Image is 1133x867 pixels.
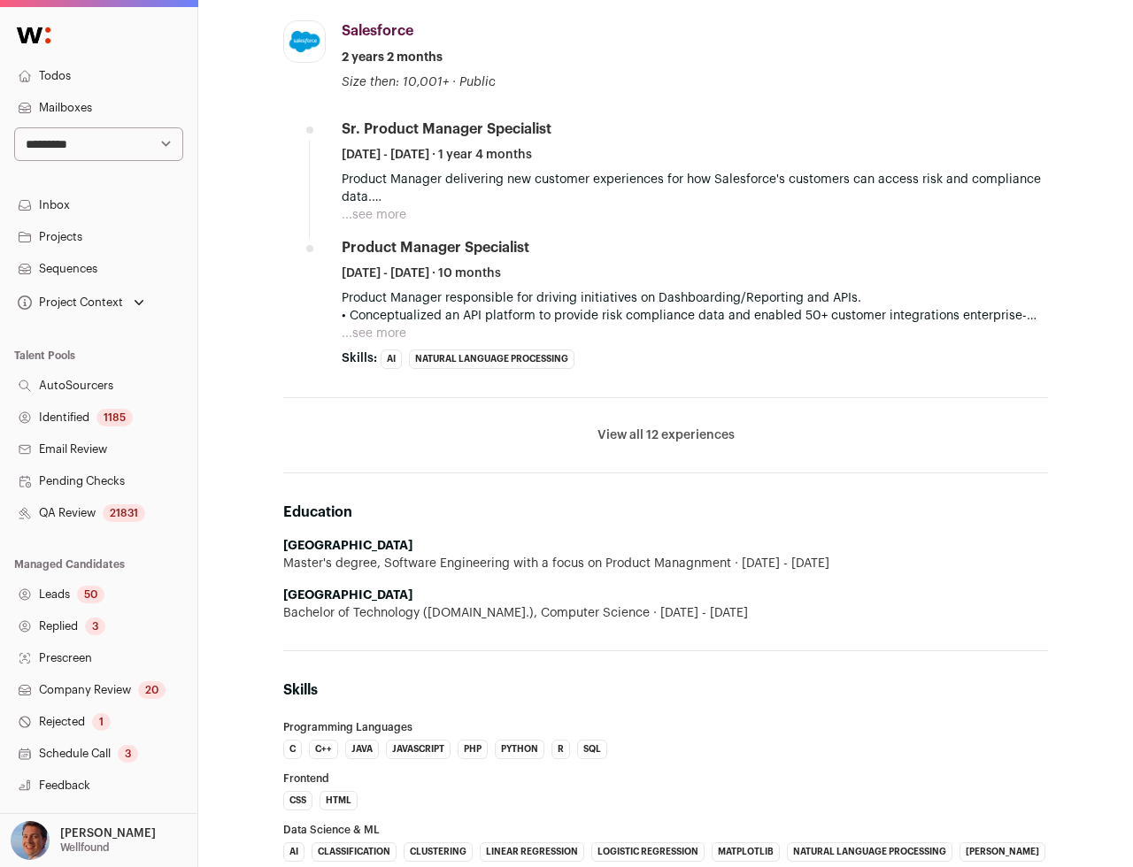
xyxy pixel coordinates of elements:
li: Natural Language Processing [409,349,574,369]
p: Wellfound [60,840,110,855]
strong: [GEOGRAPHIC_DATA] [283,540,412,552]
span: · [452,73,456,91]
div: 3 [118,745,138,763]
li: C [283,740,302,759]
div: Bachelor of Technology ([DOMAIN_NAME].), Computer Science [283,604,1048,622]
span: 2 years 2 months [342,49,443,66]
img: Wellfound [7,18,60,53]
button: Open dropdown [7,821,159,860]
img: a15e16b4a572e6d789ff6890fffe31942b924de32350d3da2095d3676c91ed56.jpg [284,21,325,62]
li: AI [283,842,304,862]
li: JavaScript [386,740,451,759]
li: PHP [458,740,488,759]
span: Size then: 10,001+ [342,76,449,88]
li: R [551,740,570,759]
p: Product Manager responsible for driving initiatives on Dashboarding/Reporting and APIs. [342,289,1048,307]
li: CSS [283,791,312,810]
div: Sr. Product Manager Specialist [342,119,551,139]
li: Linear Regression [480,842,584,862]
li: Java [345,740,379,759]
li: Classification [312,842,397,862]
h3: Data Science & ML [283,825,1048,835]
div: 21831 [103,504,145,522]
p: • Conceptualized an API platform to provide risk compliance data and enabled 50+ customer integra... [342,307,1048,325]
div: 3 [85,618,105,635]
img: 19266-medium_jpg [11,821,50,860]
div: 50 [77,586,104,603]
li: Python [495,740,544,759]
h2: Skills [283,679,1048,701]
li: AI [381,349,402,369]
span: Salesforce [342,24,413,38]
h2: Education [283,502,1048,523]
h3: Frontend [283,773,1048,784]
div: Master's degree, Software Engineering with a focus on Product Managnment [283,555,1048,572]
span: [DATE] - [DATE] · 10 months [342,265,501,282]
span: [DATE] - [DATE] · 1 year 4 months [342,146,532,164]
span: Skills: [342,349,377,367]
li: Matplotlib [712,842,780,862]
span: [DATE] - [DATE] [650,604,748,622]
button: ...see more [342,206,406,224]
p: [PERSON_NAME] [60,826,156,840]
p: Product Manager delivering new customer experiences for how Salesforce's customers can access ris... [342,171,1048,206]
div: Product Manager Specialist [342,238,529,257]
li: Logistic Regression [591,842,705,862]
strong: [GEOGRAPHIC_DATA] [283,589,412,602]
div: Project Context [14,295,123,310]
li: SQL [577,740,607,759]
button: ...see more [342,325,406,342]
div: 1 [92,713,111,731]
span: Public [459,76,496,88]
h3: Programming Languages [283,722,1048,733]
button: View all 12 experiences [597,426,735,444]
li: Clustering [404,842,473,862]
div: 1185 [96,409,133,426]
div: 20 [138,681,166,699]
button: Open dropdown [14,290,148,315]
li: [PERSON_NAME] [960,842,1045,862]
li: C++ [309,740,338,759]
li: Natural Language Processing [787,842,952,862]
span: [DATE] - [DATE] [731,555,829,572]
li: HTML [320,791,358,810]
